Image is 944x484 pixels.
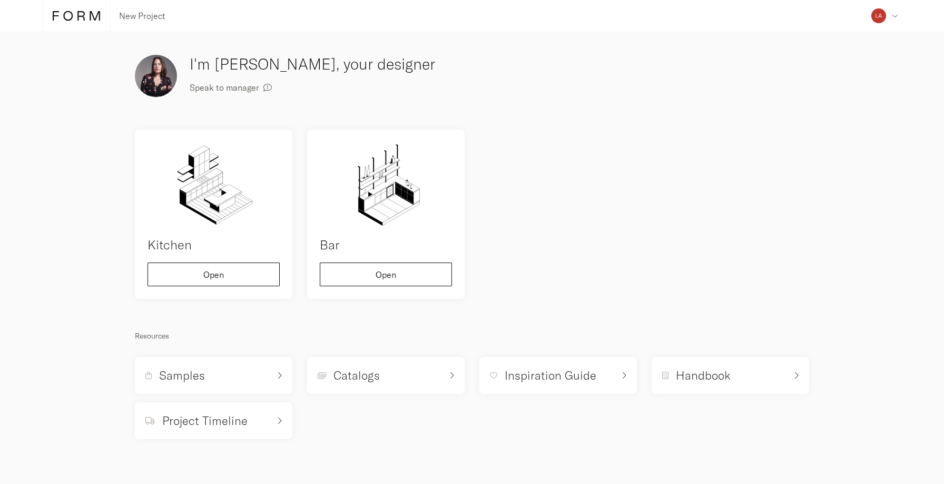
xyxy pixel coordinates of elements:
[119,9,165,22] p: New Project
[135,330,809,342] p: Resources
[190,75,272,99] button: Speak to manager
[147,263,280,286] button: Open
[190,83,259,92] span: Speak to manager
[147,142,280,227] img: kitchen.svg
[333,367,380,383] h5: Catalogs
[190,53,508,75] h3: I'm [PERSON_NAME], your designer
[147,235,280,254] h4: Kitchen
[505,367,596,383] h5: Inspiration Guide
[676,367,731,383] h5: Handbook
[135,55,177,97] img: evaimage.png
[871,8,886,23] img: 79c3326c30a1f66ce0bd9d0d5b12bd80
[159,367,205,383] h5: Samples
[162,413,248,429] h5: Project Timeline
[320,235,452,254] h4: Bar
[320,142,452,227] img: bar.svg
[376,270,396,279] span: Open
[203,270,224,279] span: Open
[320,263,452,286] button: Open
